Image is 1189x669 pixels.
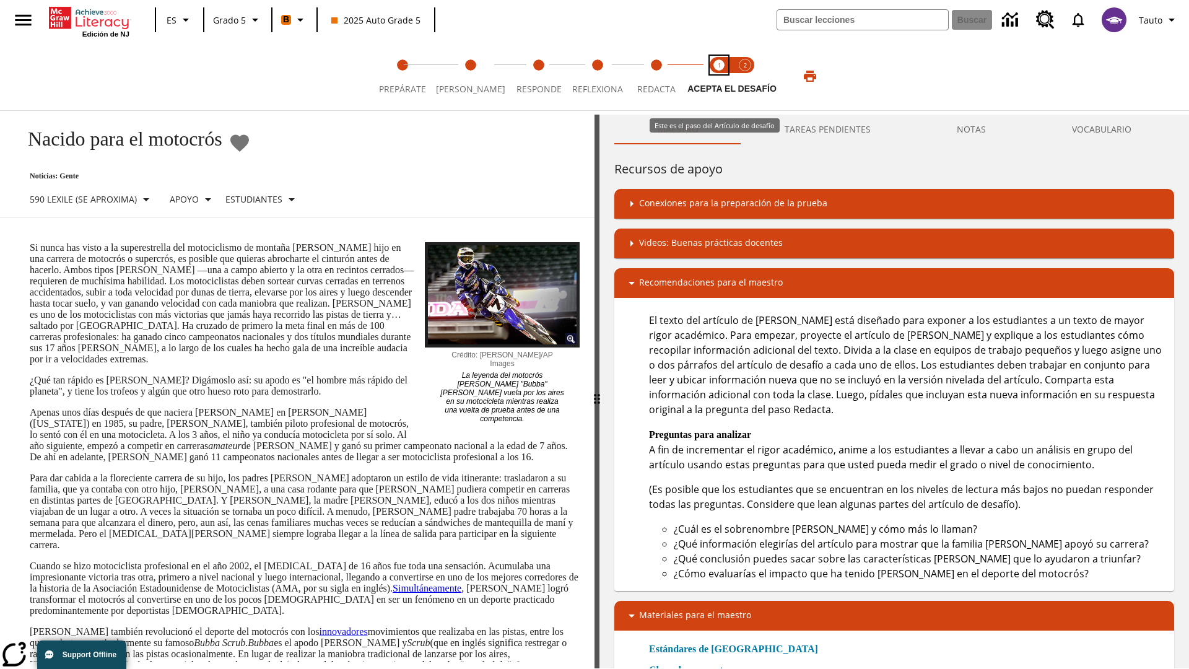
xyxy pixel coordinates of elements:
[213,14,246,27] span: Grado 5
[913,115,1029,144] button: NOTAS
[283,12,289,27] span: B
[674,536,1164,551] li: ¿Qué información elegirías del artículo para mostrar que la familia [PERSON_NAME] apoyó su carrera?
[440,348,564,368] p: Crédito: [PERSON_NAME]/AP Images
[674,522,1164,536] li: ¿Cuál es el sobrenombre [PERSON_NAME] y cómo más lo llaman?
[440,368,564,423] p: La leyenda del motocrós [PERSON_NAME] "Bubba" [PERSON_NAME] vuela por los aires en su motocicleta...
[30,407,580,463] p: Apenas unos días después de que naciera [PERSON_NAME] en [PERSON_NAME] ([US_STATE]) en 1985, su p...
[614,268,1174,298] div: Recomendaciones para el maestro
[1029,115,1174,144] button: VOCABULARIO
[160,9,199,31] button: Lenguaje: ES, Selecciona un idioma
[516,83,562,95] span: Responde
[1139,14,1162,27] span: Tauto
[649,482,1164,512] p: (Es posible que los estudiantes que se encuentran en los niveles de lectura más bajos no puedan r...
[614,189,1174,219] div: Conexiones para la preparación de la prueba
[1029,3,1062,37] a: Centro de recursos, Se abrirá en una pestaña nueva.
[995,3,1029,37] a: Centro de información
[777,10,948,30] input: Buscar campo
[565,333,577,344] img: Ampliar
[649,427,1164,472] p: A fin de incrementar el rigor académico, anime a los estudiantes a llevar a cabo un análisis en g...
[5,2,41,38] button: Abrir el menú lateral
[229,132,251,154] button: Añadir a mis Favoritas - Nacido para el motocrós
[639,196,827,211] p: Conexiones para la preparación de la prueba
[379,83,426,95] span: Prepárate
[15,128,222,151] h1: Nacido para el motocrós
[649,642,825,657] a: Estándares de [GEOGRAPHIC_DATA]
[30,473,580,551] p: Para dar cabida a la floreciente carrera de su hijo, los padres [PERSON_NAME] adoptaron un estilo...
[170,193,199,206] p: Apoyo
[393,583,461,593] a: Simultáneamente
[650,118,780,133] div: Este es el paso del Artículo de desafío
[790,65,830,87] button: Imprimir
[425,242,580,348] img: El corredor de motocrós James Stewart vuela por los aires en su motocicleta de montaña.
[639,236,783,251] p: Videos: Buenas prácticas docentes
[639,276,783,291] p: Recomendaciones para el maestro
[30,561,580,616] p: Cuando se hizo motociclista profesional en el año 2002, el [MEDICAL_DATA] de 16 años fue toda una...
[1062,4,1094,36] a: Notificaciones
[562,42,633,110] button: Reflexiona step 4 of 5
[208,440,241,451] em: amateur
[194,637,245,648] em: Bubba Scrub
[639,608,751,623] p: Materiales para el maestro
[165,188,220,211] button: Tipo de apoyo, Apoyo
[572,83,623,95] span: Reflexiona
[614,115,741,144] button: Maestro
[594,115,599,668] div: Pulsa la tecla de intro o la barra espaciadora y luego presiona las flechas de derecha e izquierd...
[331,14,420,27] span: 2025 Auto Grade 5
[1102,7,1126,32] img: avatar image
[614,115,1174,144] div: Instructional Panel Tabs
[407,637,430,648] em: Scrub
[623,42,690,110] button: Redacta step 5 of 5
[674,551,1164,566] li: ¿Qué conclusión puedes sacar sobre las características [PERSON_NAME] que lo ayudaron a triunfar?
[248,637,274,648] em: Bubba
[37,641,126,669] button: Support Offline
[718,61,721,69] text: 1
[614,601,1174,631] div: Materiales para el maestro
[741,115,913,144] button: TAREAS PENDIENTES
[30,193,137,206] p: 590 Lexile (Se aproxima)
[687,84,777,94] span: ACEPTA EL DESAFÍO
[599,115,1189,668] div: activity
[701,42,737,110] button: Acepta el desafío lee step 1 of 2
[220,188,304,211] button: Seleccionar estudiante
[208,9,268,31] button: Grado: Grado 5, Elige un grado
[505,42,572,110] button: Responde step 3 of 5
[276,9,313,31] button: Boost El color de la clase es anaranjado. Cambiar el color de la clase.
[369,42,436,110] button: Prepárate step 1 of 5
[744,61,747,69] text: 2
[649,313,1164,417] p: El texto del artículo de [PERSON_NAME] está diseñado para exponer a los estudiantes a un texto de...
[82,30,129,38] span: Edición de NJ
[49,4,129,38] div: Portada
[167,14,176,27] span: ES
[319,626,367,637] a: innovadores
[30,242,580,365] p: Si nunca has visto a la superestrella del motociclismo de montaña [PERSON_NAME] hijo en una carre...
[674,566,1164,581] li: ¿Cómo evaluarías el impacto que ha tenido [PERSON_NAME] en el deporte del motocrós?
[30,375,580,397] p: ¿Qué tan rápido es [PERSON_NAME]? Digámoslo así: su apodo es "el hombre más rápido del planeta", ...
[426,42,515,110] button: Lee step 2 of 5
[727,42,763,110] button: Acepta el desafío contesta step 2 of 2
[1134,9,1184,31] button: Perfil/Configuración
[63,650,116,659] span: Support Offline
[1094,4,1134,36] button: Escoja un nuevo avatar
[614,159,1174,179] h6: Recursos de apoyo
[649,429,751,440] strong: Preguntas para analizar
[225,193,282,206] p: Estudiantes
[637,83,676,95] span: Redacta
[436,83,505,95] span: [PERSON_NAME]
[15,172,304,181] p: Noticias: Gente
[25,188,159,211] button: Seleccione Lexile, 590 Lexile (Se aproxima)
[614,229,1174,258] div: Videos: Buenas prácticas docentes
